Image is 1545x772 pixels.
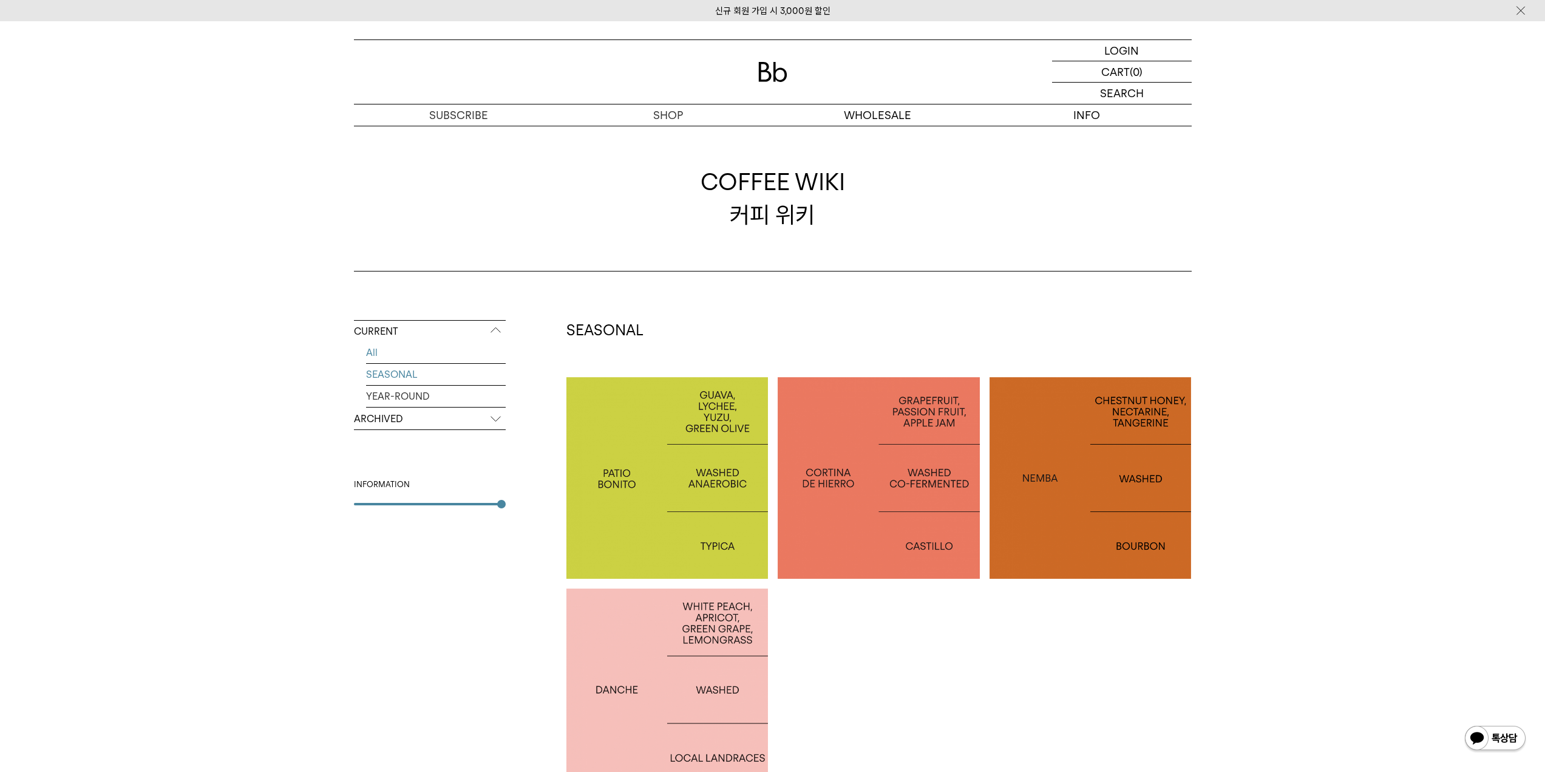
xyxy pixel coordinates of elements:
p: SEARCH [1100,83,1144,104]
p: CURRENT [354,321,506,343]
a: CART (0) [1052,61,1192,83]
a: SHOP [563,104,773,126]
div: 커피 위키 [701,166,845,230]
p: CART [1101,61,1130,82]
a: All [366,342,506,363]
span: COFFEE WIKI [701,166,845,198]
p: WHOLESALE [773,104,982,126]
img: 로고 [758,62,787,82]
a: 콜롬비아 파티오 보니토COLOMBIA PATIO BONITO [566,377,769,579]
div: INFORMATION [354,479,506,491]
a: 콜롬비아 코르티나 데 예로COLOMBIA CORTINA DE HIERRO [778,377,980,579]
a: SUBSCRIBE [354,104,563,126]
p: LOGIN [1104,40,1139,61]
p: ARCHIVED [354,408,506,430]
a: SEASONAL [366,364,506,385]
a: LOGIN [1052,40,1192,61]
a: YEAR-ROUND [366,386,506,407]
h2: SEASONAL [566,320,1192,341]
a: 신규 회원 가입 시 3,000원 할인 [715,5,830,16]
p: INFO [982,104,1192,126]
img: 카카오톡 채널 1:1 채팅 버튼 [1464,725,1527,754]
p: (0) [1130,61,1143,82]
a: 부룬디 넴바BURUNDI NEMBA [990,377,1192,579]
